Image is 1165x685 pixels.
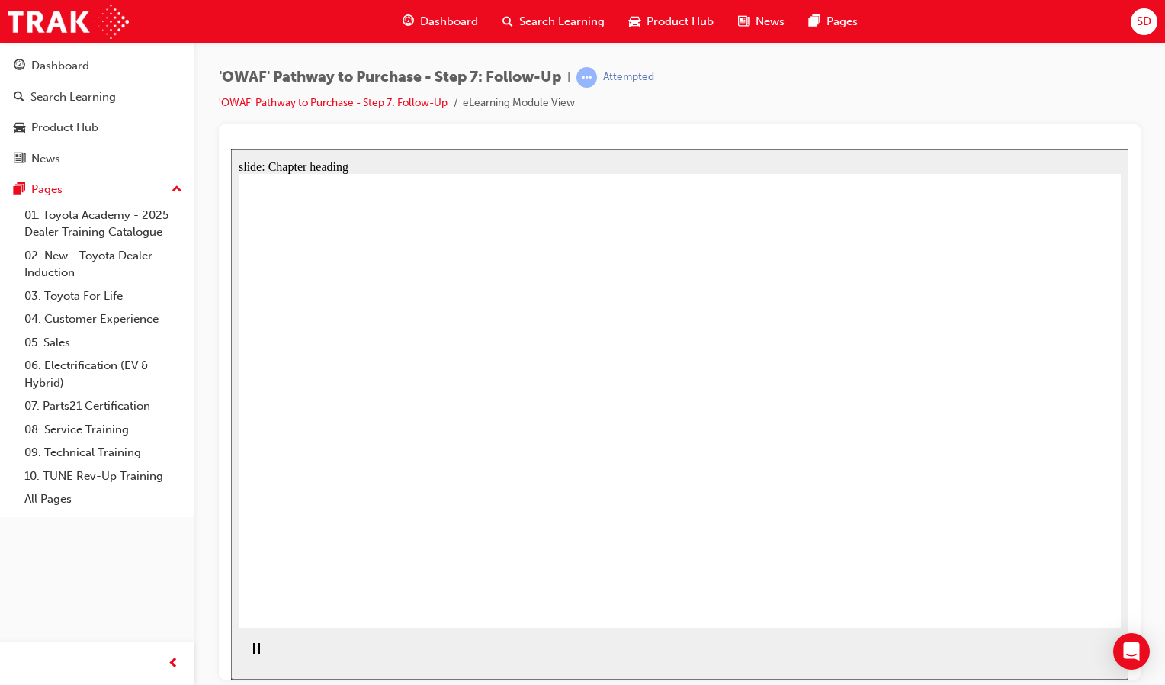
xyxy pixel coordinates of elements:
div: Search Learning [30,88,116,106]
a: 09. Technical Training [18,441,188,465]
span: search-icon [14,91,24,105]
a: News [6,145,188,173]
span: pages-icon [809,12,820,31]
a: search-iconSearch Learning [490,6,617,37]
span: car-icon [629,12,640,31]
a: 'OWAF' Pathway to Purchase - Step 7: Follow-Up [219,96,448,109]
li: eLearning Module View [463,95,575,112]
span: guage-icon [403,12,414,31]
button: DashboardSearch LearningProduct HubNews [6,49,188,175]
span: search-icon [502,12,513,31]
a: pages-iconPages [797,6,870,37]
a: 03. Toyota For Life [18,285,188,308]
a: 08. Service Training [18,418,188,442]
div: News [31,150,60,168]
span: Search Learning [519,13,605,31]
span: news-icon [738,12,749,31]
div: Product Hub [31,119,98,137]
span: news-icon [14,153,25,166]
div: Pages [31,181,63,198]
span: SD [1137,13,1151,31]
span: pages-icon [14,183,25,197]
a: 02. New - Toyota Dealer Induction [18,244,188,285]
a: car-iconProduct Hub [617,6,726,37]
span: car-icon [14,121,25,135]
span: Product Hub [647,13,714,31]
span: prev-icon [168,654,179,674]
a: 10. TUNE Rev-Up Training [18,465,188,488]
div: Attempted [603,70,654,85]
a: 04. Customer Experience [18,307,188,331]
span: Dashboard [420,13,478,31]
div: Dashboard [31,57,89,75]
div: Open Intercom Messenger [1113,633,1150,670]
a: news-iconNews [726,6,797,37]
span: learningRecordVerb_ATTEMPT-icon [576,67,597,88]
button: Pause (Ctrl+Alt+P) [8,494,34,519]
span: 'OWAF' Pathway to Purchase - Step 7: Follow-Up [219,69,561,86]
div: playback controls [8,481,34,531]
a: 06. Electrification (EV & Hybrid) [18,354,188,394]
button: Pages [6,175,188,204]
a: 01. Toyota Academy - 2025 Dealer Training Catalogue [18,204,188,244]
a: 05. Sales [18,331,188,355]
span: News [756,13,785,31]
span: Pages [826,13,858,31]
a: Product Hub [6,114,188,142]
span: | [567,69,570,86]
a: guage-iconDashboard [390,6,490,37]
span: up-icon [172,180,182,200]
a: Dashboard [6,52,188,80]
a: 07. Parts21 Certification [18,394,188,418]
span: guage-icon [14,59,25,73]
a: Search Learning [6,83,188,111]
img: Trak [8,5,129,39]
a: All Pages [18,487,188,511]
button: SD [1131,8,1157,35]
